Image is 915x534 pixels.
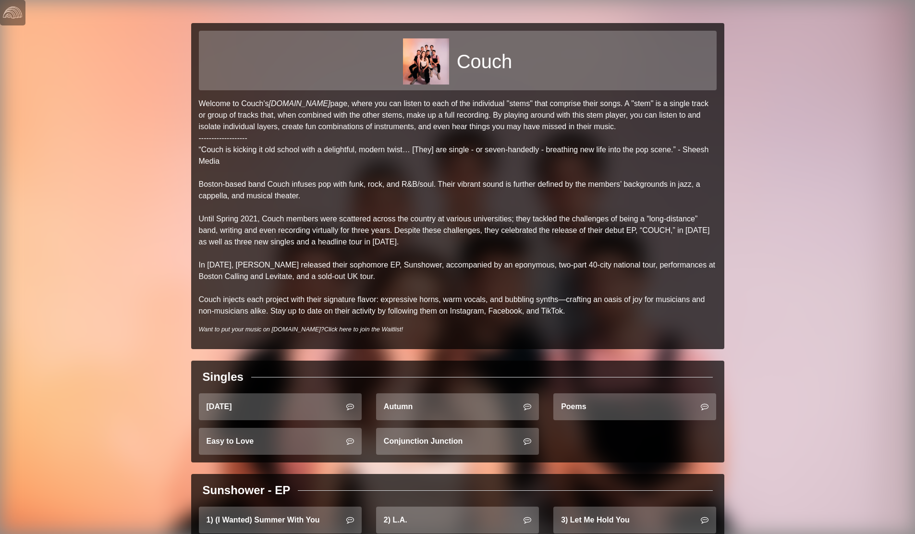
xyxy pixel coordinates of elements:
[199,326,403,333] i: Want to put your music on [DOMAIN_NAME]?
[376,393,539,420] a: Autumn
[553,393,716,420] a: Poems
[199,98,717,317] p: Welcome to Couch's page, where you can listen to each of the individual "stems" that comprise the...
[199,393,362,420] a: [DATE]
[199,428,362,455] a: Easy to Love
[376,428,539,455] a: Conjunction Junction
[199,507,362,534] a: 1) (I Wanted) Summer With You
[457,50,512,73] h1: Couch
[403,38,449,85] img: 0b9ba5677a9dcdb81f0e6bf23345a38f5e1a363bb4420db7fe2df4c5b995abe8.jpg
[203,368,244,386] div: Singles
[376,507,539,534] a: 2) L.A.
[268,99,330,108] a: [DOMAIN_NAME]
[3,3,22,22] img: logo-white-4c48a5e4bebecaebe01ca5a9d34031cfd3d4ef9ae749242e8c4bf12ef99f53e8.png
[203,482,291,499] div: Sunshower - EP
[553,507,716,534] a: 3) Let Me Hold You
[324,326,403,333] a: Click here to join the Waitlist!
